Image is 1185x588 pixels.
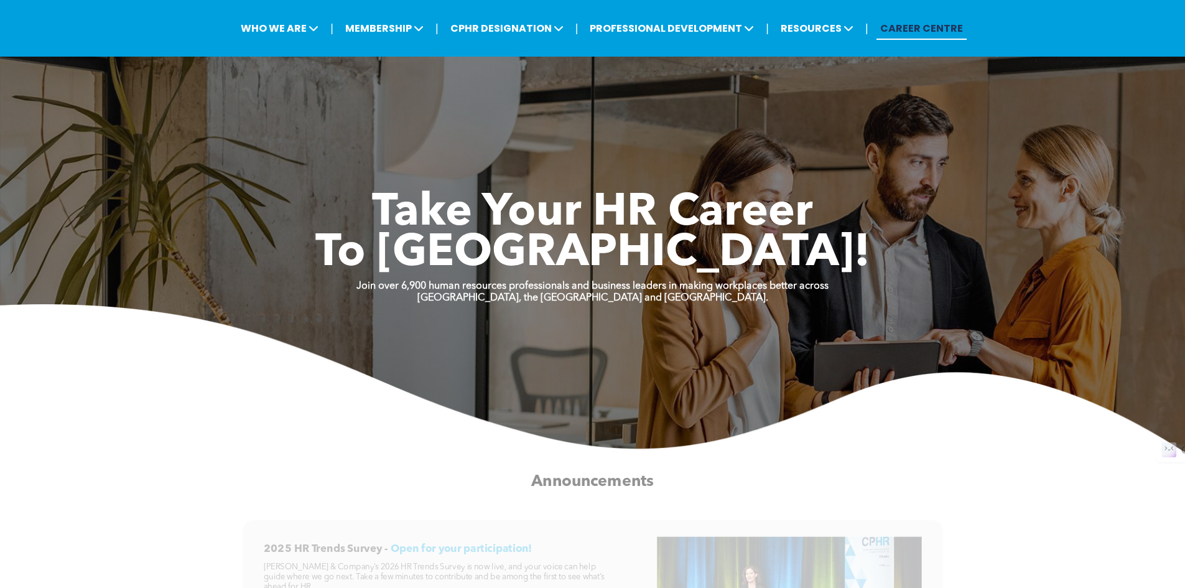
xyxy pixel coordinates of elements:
[417,293,768,303] strong: [GEOGRAPHIC_DATA], the [GEOGRAPHIC_DATA] and [GEOGRAPHIC_DATA].
[876,17,967,40] a: CAREER CENTRE
[237,17,322,40] span: WHO WE ARE
[264,544,388,554] span: 2025 HR Trends Survey -
[531,474,654,489] span: Announcements
[777,17,857,40] span: RESOURCES
[586,17,758,40] span: PROFESSIONAL DEVELOPMENT
[447,17,567,40] span: CPHR DESIGNATION
[865,16,868,41] li: |
[391,544,532,554] span: Open for your participation!
[435,16,439,41] li: |
[315,231,870,276] span: To [GEOGRAPHIC_DATA]!
[766,16,769,41] li: |
[372,191,813,236] span: Take Your HR Career
[330,16,333,41] li: |
[356,281,829,291] strong: Join over 6,900 human resources professionals and business leaders in making workplaces better ac...
[575,16,579,41] li: |
[342,17,427,40] span: MEMBERSHIP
